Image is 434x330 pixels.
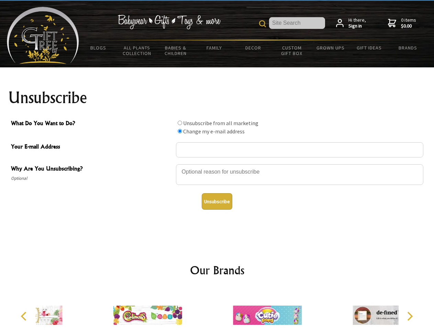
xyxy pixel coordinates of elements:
input: Site Search [269,17,325,29]
a: Custom Gift Box [272,41,311,60]
label: Change my e-mail address [183,128,245,135]
a: All Plants Collection [118,41,157,60]
span: What Do You Want to Do? [11,119,173,129]
span: Your E-mail Address [11,142,173,152]
img: product search [259,20,266,27]
h2: Our Brands [14,262,421,278]
a: Brands [389,41,427,55]
a: BLOGS [79,41,118,55]
a: Family [195,41,234,55]
a: Decor [234,41,272,55]
a: Hi there,Sign in [336,17,366,29]
strong: $0.00 [401,23,416,29]
a: Grown Ups [311,41,350,55]
label: Unsubscribe from all marketing [183,120,258,126]
span: Hi there, [348,17,366,29]
strong: Sign in [348,23,366,29]
img: Babywear - Gifts - Toys & more [118,15,221,29]
button: Next [402,309,417,324]
img: Babyware - Gifts - Toys and more... [7,7,79,64]
button: Previous [17,309,32,324]
a: Gift Ideas [350,41,389,55]
input: What Do You Want to Do? [178,129,182,133]
span: 0 items [401,17,416,29]
input: What Do You Want to Do? [178,121,182,125]
button: Unsubscribe [202,193,232,210]
h1: Unsubscribe [8,89,426,106]
input: Your E-mail Address [176,142,423,157]
span: Optional [11,174,173,183]
span: Why Are You Unsubscribing? [11,164,173,174]
textarea: Why Are You Unsubscribing? [176,164,423,185]
a: Babies & Children [156,41,195,60]
a: 0 items$0.00 [388,17,416,29]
